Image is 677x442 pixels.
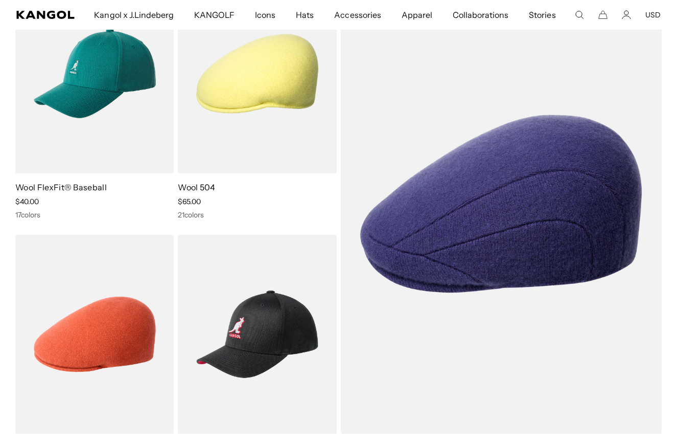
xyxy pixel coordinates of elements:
img: 3D Wool FlexFit® Baseball [178,235,336,434]
span: $65.00 [178,197,201,206]
a: Wool 504 [178,182,216,192]
button: USD [645,10,661,19]
a: Account [622,10,631,19]
div: 21 colors [178,210,336,219]
span: $40.00 [15,197,39,206]
a: Kangol [16,11,75,19]
button: Cart [598,10,608,19]
a: Wool FlexFit® Baseball [15,182,107,192]
img: Seamless Wool 507 [15,235,174,434]
summary: Search here [575,10,584,19]
div: 17 colors [15,210,174,219]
